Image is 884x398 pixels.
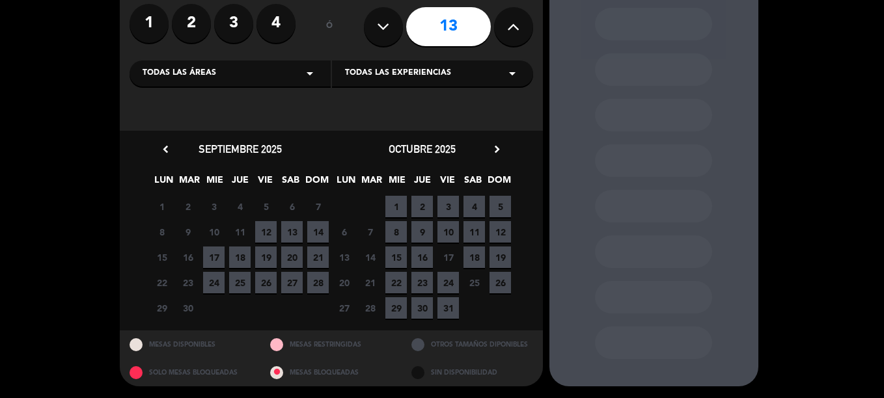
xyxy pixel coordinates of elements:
span: 17 [203,246,225,268]
span: 12 [490,221,511,243]
span: 23 [177,272,199,293]
span: 27 [333,297,355,319]
span: LUN [335,172,357,194]
span: 19 [490,246,511,268]
span: SAB [280,172,301,194]
span: 8 [151,221,173,243]
span: 9 [411,221,433,243]
span: 20 [333,272,355,293]
span: 4 [229,196,251,217]
span: 25 [463,272,485,293]
span: 22 [151,272,173,293]
span: DOM [305,172,327,194]
span: 1 [151,196,173,217]
div: SOLO MESAS BLOQUEADAS [120,358,261,386]
span: 7 [359,221,381,243]
span: octubre 2025 [389,142,456,155]
span: 14 [307,221,329,243]
span: 13 [333,246,355,268]
span: Todas las áreas [143,67,216,80]
span: 15 [385,246,407,268]
span: 18 [229,246,251,268]
label: 4 [256,4,296,43]
span: VIE [437,172,458,194]
span: 5 [490,196,511,217]
span: 14 [359,246,381,268]
span: 21 [307,246,329,268]
i: chevron_right [490,142,504,156]
span: 11 [229,221,251,243]
span: 27 [281,272,303,293]
span: 30 [411,297,433,319]
span: septiembre 2025 [199,142,282,155]
span: 28 [359,297,381,319]
span: 29 [151,297,173,319]
span: 31 [437,297,459,319]
span: 20 [281,246,303,268]
span: 8 [385,221,407,243]
label: 2 [172,4,211,43]
div: OTROS TAMAÑOS DIPONIBLES [402,330,543,358]
span: 15 [151,246,173,268]
span: VIE [255,172,276,194]
span: 5 [255,196,277,217]
span: 24 [437,272,459,293]
i: chevron_left [159,142,173,156]
span: 3 [203,196,225,217]
span: 16 [411,246,433,268]
span: DOM [488,172,509,194]
span: 26 [490,272,511,293]
span: 10 [203,221,225,243]
span: 18 [463,246,485,268]
span: LUN [153,172,174,194]
span: 4 [463,196,485,217]
span: 29 [385,297,407,319]
span: 28 [307,272,329,293]
span: 9 [177,221,199,243]
span: 11 [463,221,485,243]
span: 7 [307,196,329,217]
span: 24 [203,272,225,293]
span: JUE [229,172,251,194]
span: 21 [359,272,381,293]
span: 22 [385,272,407,293]
span: Todas las experiencias [345,67,451,80]
span: 16 [177,246,199,268]
div: MESAS BLOQUEADAS [260,358,402,386]
div: MESAS DISPONIBLES [120,330,261,358]
label: 1 [130,4,169,43]
span: 2 [411,196,433,217]
span: 17 [437,246,459,268]
span: 12 [255,221,277,243]
span: 25 [229,272,251,293]
span: 6 [281,196,303,217]
span: MAR [178,172,200,194]
span: 3 [437,196,459,217]
span: 10 [437,221,459,243]
i: arrow_drop_down [504,66,520,81]
span: 19 [255,246,277,268]
label: 3 [214,4,253,43]
span: 30 [177,297,199,319]
span: MIE [386,172,407,194]
span: SAB [462,172,484,194]
span: JUE [411,172,433,194]
span: 6 [333,221,355,243]
span: 23 [411,272,433,293]
i: arrow_drop_down [302,66,318,81]
span: MIE [204,172,225,194]
span: 2 [177,196,199,217]
div: SIN DISPONIBILIDAD [402,358,543,386]
span: 13 [281,221,303,243]
span: 1 [385,196,407,217]
div: MESAS RESTRINGIDAS [260,330,402,358]
span: 26 [255,272,277,293]
span: MAR [361,172,382,194]
div: ó [309,4,351,49]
